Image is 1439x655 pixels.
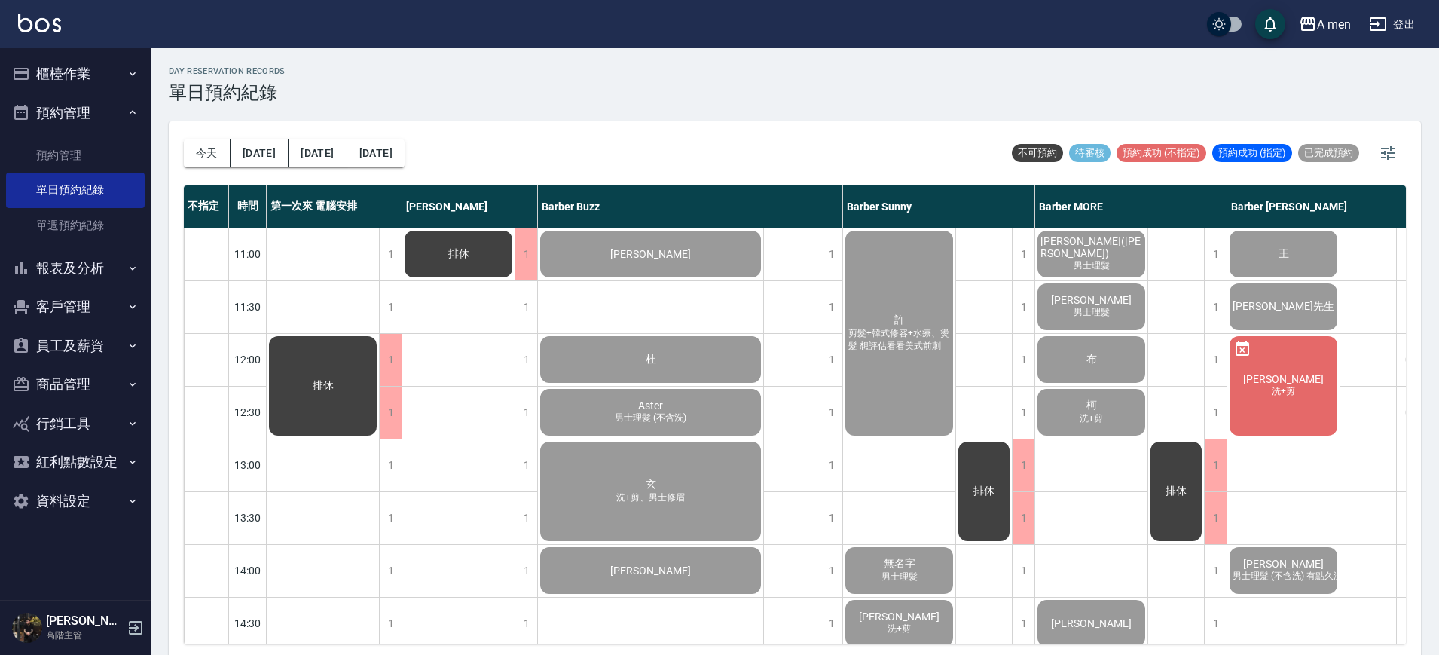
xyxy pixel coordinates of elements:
[1204,281,1227,333] div: 1
[820,545,842,597] div: 1
[1069,146,1111,160] span: 待審核
[515,228,537,280] div: 1
[402,185,538,228] div: [PERSON_NAME]
[6,404,145,443] button: 行銷工具
[18,14,61,32] img: Logo
[884,623,914,635] span: 洗+剪
[12,613,42,643] img: Person
[1117,146,1206,160] span: 預約成功 (不指定)
[970,485,998,498] span: 排休
[231,139,289,167] button: [DATE]
[1035,185,1227,228] div: Barber MORE
[843,185,1035,228] div: Barber Sunny
[6,208,145,243] a: 單週預約紀錄
[1163,485,1190,498] span: 排休
[169,82,286,103] h3: 單日預約紀錄
[820,598,842,650] div: 1
[1204,545,1227,597] div: 1
[379,598,402,650] div: 1
[184,185,229,228] div: 不指定
[229,280,267,333] div: 11:30
[820,334,842,386] div: 1
[1012,545,1034,597] div: 1
[1012,439,1034,491] div: 1
[1276,247,1292,261] span: 王
[820,281,842,333] div: 1
[607,565,694,577] span: [PERSON_NAME]
[1240,373,1327,385] span: [PERSON_NAME]
[229,386,267,439] div: 12:30
[379,387,402,439] div: 1
[515,334,537,386] div: 1
[267,185,402,228] div: 第一次來 電腦安排
[881,557,918,571] span: 無名字
[1083,353,1100,366] span: 布
[515,387,537,439] div: 1
[379,334,402,386] div: 1
[635,399,666,412] span: Aster
[6,287,145,326] button: 客戶管理
[515,281,537,333] div: 1
[643,353,659,366] span: 杜
[820,387,842,439] div: 1
[1048,617,1135,629] span: [PERSON_NAME]
[46,614,123,629] h5: [PERSON_NAME]
[379,281,402,333] div: 1
[1269,385,1298,398] span: 洗+剪
[1071,306,1113,319] span: 男士理髮
[1363,11,1421,38] button: 登出
[310,379,337,393] span: 排休
[1012,492,1034,544] div: 1
[229,491,267,544] div: 13:30
[1012,387,1034,439] div: 1
[1240,558,1327,570] span: [PERSON_NAME]
[6,249,145,288] button: 報表及分析
[891,314,908,327] span: 許
[229,439,267,491] div: 13:00
[229,544,267,597] div: 14:00
[6,365,145,404] button: 商品管理
[1255,9,1285,39] button: save
[1204,334,1227,386] div: 1
[6,482,145,521] button: 資料設定
[1071,259,1113,272] span: 男士理髮
[1012,598,1034,650] div: 1
[229,333,267,386] div: 12:00
[1037,235,1145,259] span: [PERSON_NAME]([PERSON_NAME])
[1204,492,1227,544] div: 1
[46,629,123,642] p: 高階主管
[1077,412,1106,425] span: 洗+剪
[6,173,145,207] a: 單日預約紀錄
[1298,146,1359,160] span: 已完成預約
[613,491,688,504] span: 洗+剪、男士修眉
[6,138,145,173] a: 預約管理
[1204,439,1227,491] div: 1
[1317,15,1351,34] div: A men
[515,545,537,597] div: 1
[515,492,537,544] div: 1
[1227,185,1419,228] div: Barber [PERSON_NAME]
[347,139,405,167] button: [DATE]
[612,412,689,424] span: 男士理髮 (不含洗)
[289,139,347,167] button: [DATE]
[169,66,286,76] h2: day Reservation records
[1012,228,1034,280] div: 1
[6,442,145,482] button: 紅利點數設定
[229,228,267,280] div: 11:00
[1212,146,1292,160] span: 預約成功 (指定)
[445,247,472,261] span: 排休
[379,439,402,491] div: 1
[515,598,537,650] div: 1
[1293,9,1357,40] button: A men
[1204,598,1227,650] div: 1
[229,185,267,228] div: 時間
[379,228,402,280] div: 1
[1012,281,1034,333] div: 1
[6,326,145,366] button: 員工及薪資
[820,228,842,280] div: 1
[1083,399,1100,412] span: 柯
[820,492,842,544] div: 1
[607,248,694,260] span: [PERSON_NAME]
[6,54,145,93] button: 櫃檯作業
[515,439,537,491] div: 1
